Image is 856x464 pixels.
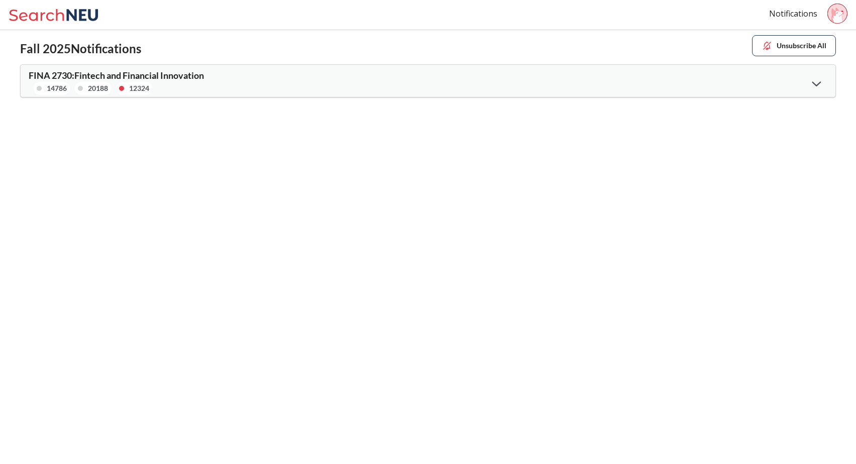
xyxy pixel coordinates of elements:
img: unsubscribe.svg [762,40,773,51]
button: Unsubscribe All [752,35,836,56]
div: 20188 [88,83,108,94]
span: FINA 2730 : Fintech and Financial Innovation [29,70,204,81]
a: Notifications [769,8,817,19]
h2: Fall 2025 Notifications [20,42,141,56]
div: 12324 [129,83,149,94]
div: 14786 [47,83,67,94]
